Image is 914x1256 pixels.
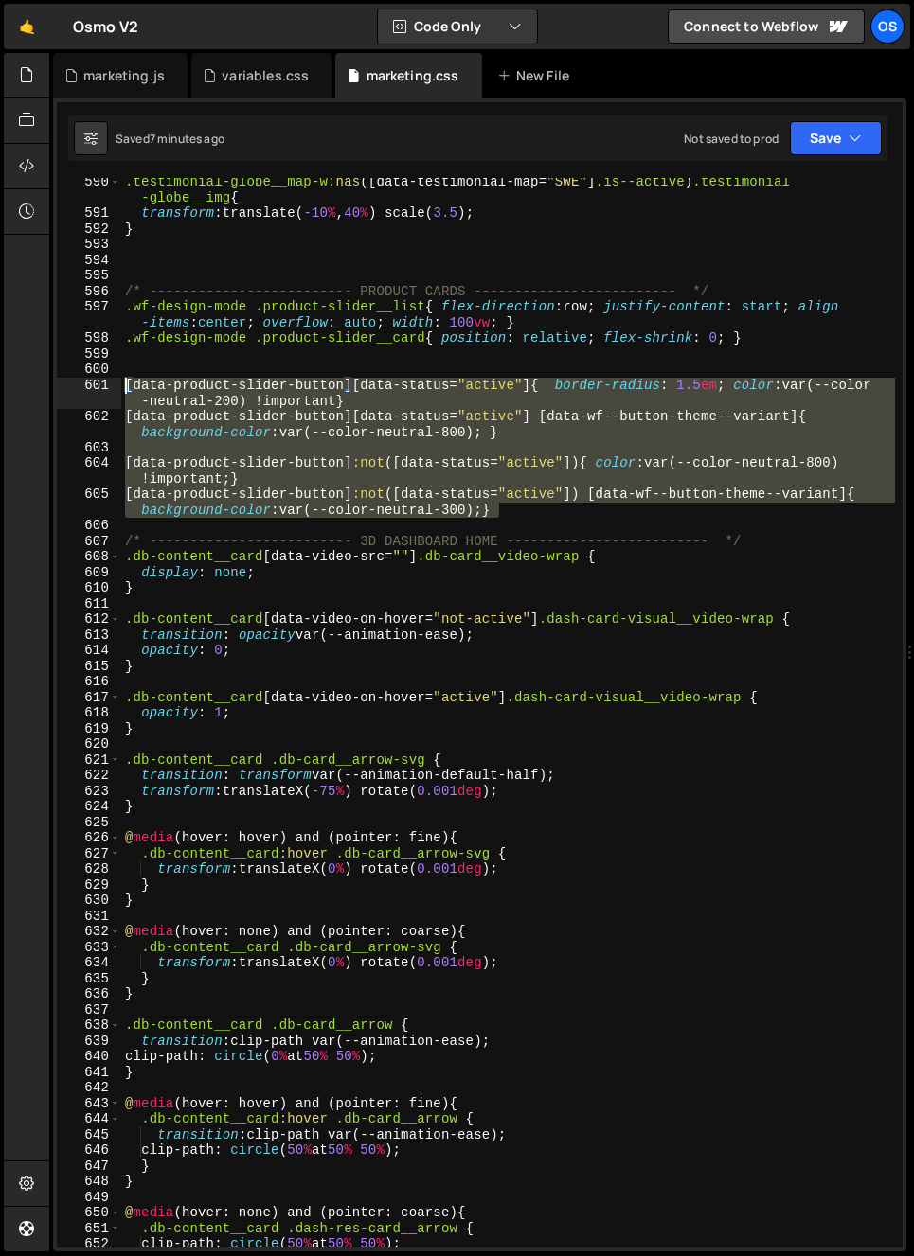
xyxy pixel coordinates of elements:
[57,580,121,596] div: 610
[57,253,121,269] div: 594
[57,486,121,518] div: 605
[57,362,121,378] div: 600
[57,237,121,253] div: 593
[57,1221,121,1237] div: 651
[57,659,121,675] div: 615
[870,9,905,44] a: Os
[57,784,121,800] div: 623
[57,1174,121,1190] div: 648
[57,1080,121,1096] div: 642
[57,1127,121,1143] div: 645
[57,1002,121,1018] div: 637
[378,9,537,44] button: Code Only
[57,1111,121,1127] div: 644
[73,15,138,38] div: Osmo V2
[57,596,121,612] div: 611
[150,131,224,147] div: 7 minutes ago
[57,1205,121,1221] div: 650
[57,736,121,752] div: 620
[57,986,121,1002] div: 636
[57,409,121,440] div: 602
[57,705,121,721] div: 618
[57,940,121,956] div: 633
[57,643,121,659] div: 614
[57,221,121,238] div: 592
[57,752,121,769] div: 621
[57,1159,121,1175] div: 647
[57,861,121,877] div: 628
[57,1096,121,1112] div: 643
[57,877,121,893] div: 629
[57,1065,121,1081] div: 641
[57,1142,121,1159] div: 646
[57,346,121,363] div: 599
[57,518,121,534] div: 606
[116,131,224,147] div: Saved
[57,1049,121,1065] div: 640
[57,611,121,628] div: 612
[367,66,459,85] div: marketing.css
[668,9,865,44] a: Connect to Webflow
[57,924,121,940] div: 632
[57,205,121,221] div: 591
[57,721,121,737] div: 619
[57,1034,121,1050] div: 639
[57,1190,121,1206] div: 649
[57,378,121,409] div: 601
[57,628,121,644] div: 613
[57,268,121,284] div: 595
[57,768,121,784] div: 622
[83,66,165,85] div: marketing.js
[684,131,779,147] div: Not saved to prod
[57,815,121,831] div: 625
[57,690,121,706] div: 617
[57,674,121,690] div: 616
[4,4,50,49] a: 🤙
[57,909,121,925] div: 631
[57,565,121,581] div: 609
[57,955,121,971] div: 634
[57,830,121,846] div: 626
[57,846,121,862] div: 627
[57,1017,121,1034] div: 638
[57,893,121,909] div: 630
[497,66,577,85] div: New File
[57,440,121,456] div: 603
[57,299,121,330] div: 597
[57,549,121,565] div: 608
[57,330,121,346] div: 598
[57,799,121,815] div: 624
[57,534,121,550] div: 607
[57,455,121,486] div: 604
[57,174,121,205] div: 590
[57,971,121,987] div: 635
[790,121,882,155] button: Save
[57,1236,121,1252] div: 652
[57,284,121,300] div: 596
[222,66,309,85] div: variables.css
